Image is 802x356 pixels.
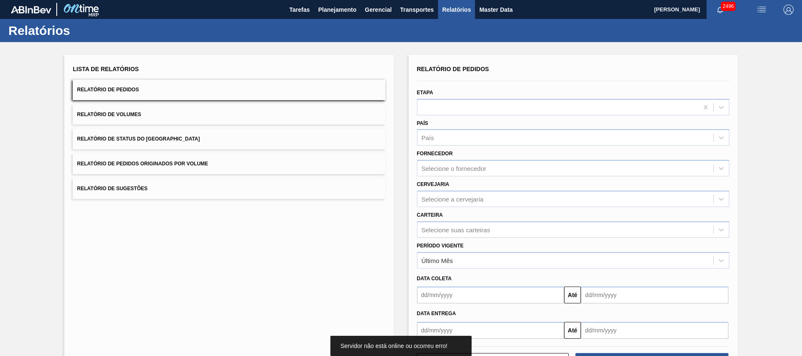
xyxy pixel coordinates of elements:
[581,287,728,303] input: dd/mm/yyyy
[784,5,794,15] img: Logout
[77,186,148,191] span: Relatório de Sugestões
[417,120,428,126] label: País
[564,322,581,339] button: Até
[73,104,385,125] button: Relatório de Volumes
[11,6,51,13] img: TNhmsLtSVTkK8tSr43FrP2fwEKptu5GPRR3wAAAABJRU5ErkJggg==
[581,322,728,339] input: dd/mm/yyyy
[73,154,385,174] button: Relatório de Pedidos Originados por Volume
[422,134,434,141] div: País
[8,26,158,35] h1: Relatórios
[417,276,452,282] span: Data coleta
[417,322,565,339] input: dd/mm/yyyy
[318,5,356,15] span: Planejamento
[73,80,385,100] button: Relatório de Pedidos
[417,311,456,316] span: Data entrega
[417,151,453,157] label: Fornecedor
[417,90,433,96] label: Etapa
[77,136,200,142] span: Relatório de Status do [GEOGRAPHIC_DATA]
[417,287,565,303] input: dd/mm/yyyy
[422,165,486,172] div: Selecione o fornecedor
[73,129,385,149] button: Relatório de Status do [GEOGRAPHIC_DATA]
[73,66,139,72] span: Lista de Relatórios
[77,161,208,167] span: Relatório de Pedidos Originados por Volume
[417,66,489,72] span: Relatório de Pedidos
[365,5,392,15] span: Gerencial
[400,5,434,15] span: Transportes
[422,257,453,264] div: Último Mês
[77,112,141,117] span: Relatório de Volumes
[340,343,447,349] span: Servidor não está online ou ocorreu erro!
[73,178,385,199] button: Relatório de Sugestões
[479,5,512,15] span: Master Data
[564,287,581,303] button: Até
[417,181,449,187] label: Cervejaria
[422,195,484,202] div: Selecione a cervejaria
[417,243,464,249] label: Período Vigente
[77,87,139,93] span: Relatório de Pedidos
[417,212,443,218] label: Carteira
[707,4,733,16] button: Notificações
[442,5,471,15] span: Relatórios
[289,5,310,15] span: Tarefas
[422,226,490,233] div: Selecione suas carteiras
[721,2,736,11] span: 2496
[757,5,767,15] img: userActions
